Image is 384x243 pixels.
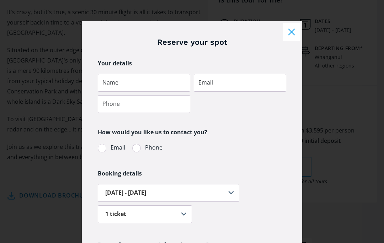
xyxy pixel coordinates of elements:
[98,184,239,202] select: Departure date
[98,95,190,113] input: Phone
[283,23,300,41] button: Close modal
[98,58,132,69] legend: Your details
[98,37,286,48] h3: Reserve your spot
[111,143,125,152] span: Email
[194,74,286,92] input: Email
[98,74,190,92] input: Name
[145,143,162,152] span: Phone
[98,168,142,179] legend: Booking details
[98,127,207,137] legend: How would you like us to contact you?
[98,205,192,223] select: Number of tickets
